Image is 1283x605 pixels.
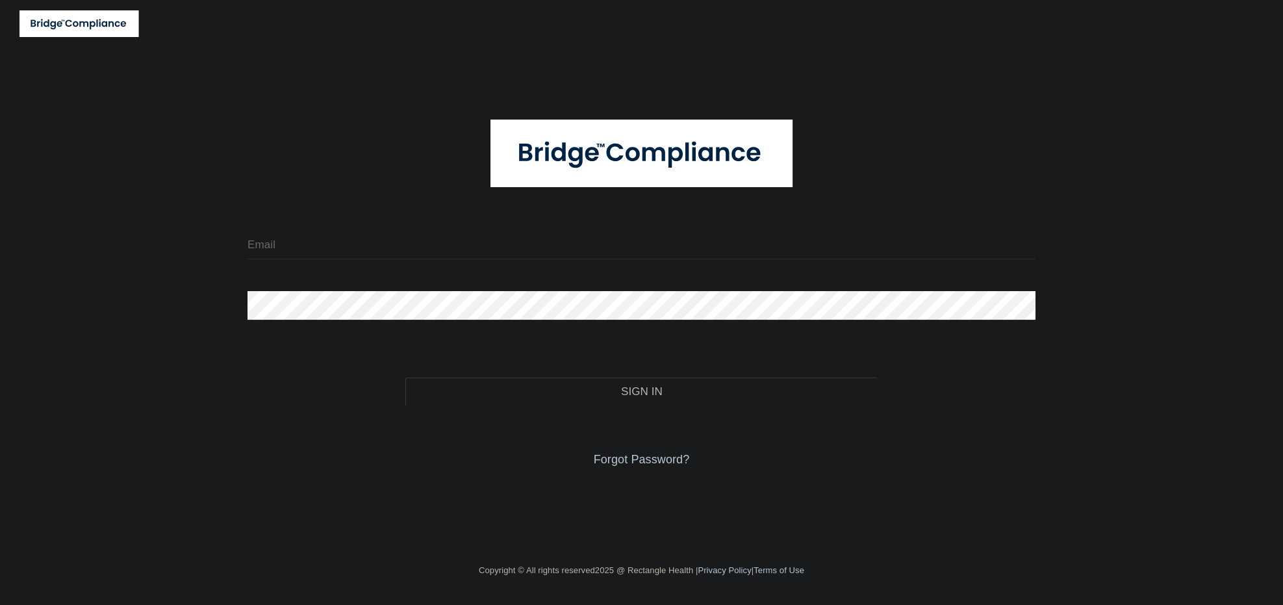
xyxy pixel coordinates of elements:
img: bridge_compliance_login_screen.278c3ca4.svg [19,10,139,37]
div: Copyright © All rights reserved 2025 @ Rectangle Health | | [405,550,879,591]
button: Sign In [405,378,878,406]
a: Forgot Password? [594,453,690,466]
input: Email [248,230,1035,259]
a: Terms of Use [754,565,804,575]
img: bridge_compliance_login_screen.278c3ca4.svg [490,120,793,187]
a: Privacy Policy [698,565,751,575]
